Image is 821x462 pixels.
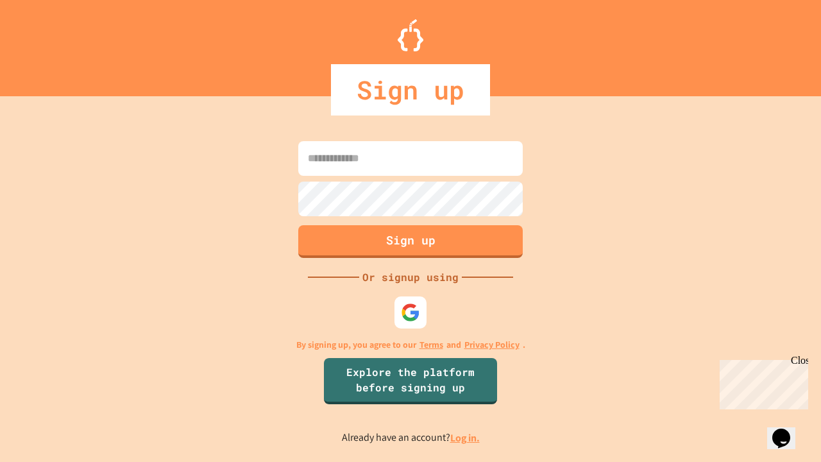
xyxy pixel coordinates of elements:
[359,269,462,285] div: Or signup using
[342,430,480,446] p: Already have an account?
[419,338,443,352] a: Terms
[324,358,497,404] a: Explore the platform before signing up
[767,411,808,449] iframe: chat widget
[296,338,525,352] p: By signing up, you agree to our and .
[298,225,523,258] button: Sign up
[331,64,490,116] div: Sign up
[401,303,420,322] img: google-icon.svg
[715,355,808,409] iframe: chat widget
[5,5,89,81] div: Chat with us now!Close
[450,431,480,445] a: Log in.
[398,19,423,51] img: Logo.svg
[464,338,520,352] a: Privacy Policy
